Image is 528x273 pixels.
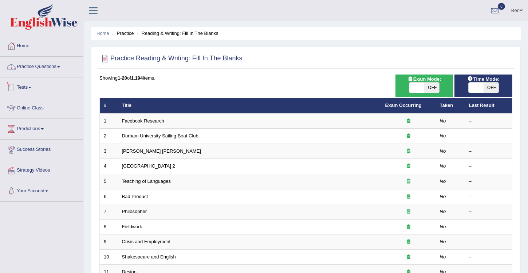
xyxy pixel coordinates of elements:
a: Tests [0,77,83,96]
b: 1-20 [118,75,127,81]
em: No [440,163,446,169]
td: 9 [100,234,118,250]
a: Online Class [0,98,83,116]
div: Exam occurring question [385,118,432,125]
div: – [469,254,508,261]
td: 6 [100,189,118,204]
div: Exam occurring question [385,238,432,245]
td: 2 [100,129,118,144]
a: Home [0,36,83,54]
div: Exam occurring question [385,254,432,261]
b: 1,194 [131,75,143,81]
a: [PERSON_NAME] [PERSON_NAME] [122,148,201,154]
div: – [469,163,508,170]
li: Practice [110,30,134,37]
span: Time Mode: [465,75,503,83]
a: Durham University Sailing Boat Club [122,133,198,138]
div: Exam occurring question [385,163,432,170]
th: Last Result [465,98,512,113]
a: Philosopher [122,209,147,214]
a: Practice Questions [0,57,83,75]
span: Exam Mode: [405,75,444,83]
li: Reading & Writing: Fill In The Blanks [135,30,218,37]
div: Showing of items. [99,75,512,81]
div: – [469,238,508,245]
div: Exam occurring question [385,178,432,185]
a: Fieldwork [122,224,142,229]
div: – [469,193,508,200]
em: No [440,148,446,154]
div: Exam occurring question [385,133,432,140]
td: 5 [100,174,118,189]
div: – [469,224,508,230]
em: No [440,194,446,199]
em: No [440,254,446,260]
div: – [469,208,508,215]
td: 10 [100,249,118,265]
a: Facebook Research [122,118,164,124]
th: Title [118,98,381,113]
td: 3 [100,144,118,159]
div: Exam occurring question [385,208,432,215]
span: OFF [424,83,440,93]
em: No [440,209,446,214]
td: 1 [100,113,118,129]
a: Success Stories [0,140,83,158]
a: Exam Occurring [385,103,422,108]
h2: Practice Reading & Writing: Fill In The Blanks [99,53,243,64]
th: # [100,98,118,113]
div: – [469,148,508,155]
em: No [440,239,446,244]
a: Shakespeare and English [122,254,176,260]
a: Predictions [0,119,83,137]
th: Taken [436,98,465,113]
td: 8 [100,219,118,234]
a: Crisis and Employment [122,239,171,244]
td: 4 [100,159,118,174]
em: No [440,118,446,124]
div: – [469,118,508,125]
a: Home [96,31,109,36]
div: – [469,178,508,185]
a: Bad Product [122,194,148,199]
span: 0 [498,3,505,10]
em: No [440,224,446,229]
div: Exam occurring question [385,224,432,230]
em: No [440,133,446,138]
div: – [469,133,508,140]
div: Exam occurring question [385,193,432,200]
a: Your Account [0,181,83,199]
em: No [440,178,446,184]
span: OFF [484,83,499,93]
a: Teaching of Languages [122,178,171,184]
a: Strategy Videos [0,160,83,178]
a: [GEOGRAPHIC_DATA] 2 [122,163,175,169]
td: 7 [100,204,118,220]
div: Show exams occurring in exams [395,75,453,97]
div: Exam occurring question [385,148,432,155]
